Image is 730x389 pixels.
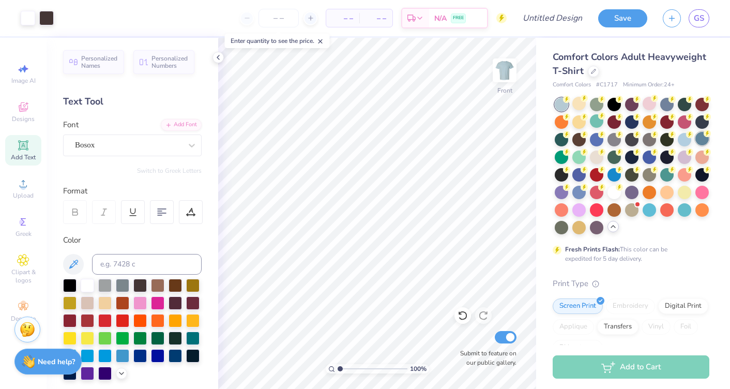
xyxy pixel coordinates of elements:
[410,364,427,373] span: 100 %
[11,153,36,161] span: Add Text
[553,278,709,290] div: Print Type
[332,13,353,24] span: – –
[514,8,590,28] input: Untitled Design
[16,230,32,238] span: Greek
[258,9,299,27] input: – –
[565,245,620,253] strong: Fresh Prints Flash:
[434,13,447,24] span: N/A
[151,55,188,69] span: Personalized Numbers
[553,51,706,77] span: Comfort Colors Adult Heavyweight T-Shirt
[553,340,603,355] div: Rhinestones
[689,9,709,27] a: GS
[13,191,34,200] span: Upload
[63,234,202,246] div: Color
[38,357,75,367] strong: Need help?
[63,95,202,109] div: Text Tool
[658,298,708,314] div: Digital Print
[553,319,594,335] div: Applique
[366,13,386,24] span: – –
[606,298,655,314] div: Embroidery
[12,115,35,123] span: Designs
[597,319,638,335] div: Transfers
[494,60,515,81] img: Front
[642,319,671,335] div: Vinyl
[553,81,591,89] span: Comfort Colors
[454,349,516,367] label: Submit to feature on our public gallery.
[598,9,647,27] button: Save
[623,81,675,89] span: Minimum Order: 24 +
[596,81,618,89] span: # C1717
[63,185,203,197] div: Format
[225,34,330,48] div: Enter quantity to see the price.
[5,268,41,285] span: Clipart & logos
[694,12,704,24] span: GS
[81,55,118,69] span: Personalized Names
[497,86,512,95] div: Front
[161,119,202,131] div: Add Font
[553,298,603,314] div: Screen Print
[92,254,202,275] input: e.g. 7428 c
[453,14,464,22] span: FREE
[11,77,36,85] span: Image AI
[11,315,36,323] span: Decorate
[565,245,692,263] div: This color can be expedited for 5 day delivery.
[63,119,79,131] label: Font
[137,167,202,175] button: Switch to Greek Letters
[674,319,698,335] div: Foil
